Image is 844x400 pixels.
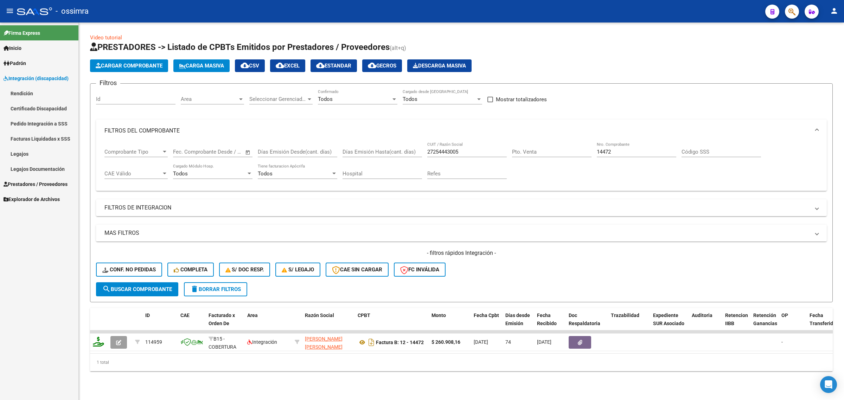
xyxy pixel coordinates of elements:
[431,339,460,345] strong: $ 260.908,16
[689,308,722,339] datatable-header-cell: Auditoria
[96,225,827,241] mat-expansion-panel-header: MAS FILTROS
[400,266,439,273] span: FC Inválida
[362,59,402,72] button: Gecros
[407,59,472,72] app-download-masive: Descarga masiva de comprobantes (adjuntos)
[390,45,406,51] span: (alt+q)
[96,199,827,216] mat-expansion-panel-header: FILTROS DE INTEGRACION
[326,263,389,277] button: CAE SIN CARGAR
[56,4,89,19] span: - ossimra
[4,180,68,188] span: Prestadores / Proveedores
[429,308,471,339] datatable-header-cell: Monto
[181,96,238,102] span: Area
[104,229,810,237] mat-panel-title: MAS FILTROS
[474,312,499,318] span: Fecha Cpbt
[173,170,188,177] span: Todos
[305,335,352,350] div: 27254443005
[305,336,343,350] span: [PERSON_NAME] [PERSON_NAME]
[247,312,258,318] span: Area
[650,308,689,339] datatable-header-cell: Expediente SUR Asociado
[244,148,252,156] button: Open calendar
[474,339,488,345] span: [DATE]
[753,312,777,326] span: Retención Ganancias
[102,286,172,292] span: Buscar Comprobante
[431,312,446,318] span: Monto
[90,42,390,52] span: PRESTADORES -> Listado de CPBTs Emitidos por Prestadores / Proveedores
[692,312,712,318] span: Auditoria
[318,96,333,102] span: Todos
[608,308,650,339] datatable-header-cell: Trazabilidad
[4,29,40,37] span: Firma Express
[96,142,827,191] div: FILTROS DEL COMPROBANTE
[569,312,600,326] span: Doc Respaldatoria
[174,266,207,273] span: Completa
[367,337,376,348] i: Descargar documento
[96,78,120,88] h3: Filtros
[471,308,503,339] datatable-header-cell: Fecha Cpbt
[276,61,284,70] mat-icon: cloud_download
[781,339,783,345] span: -
[102,285,111,293] mat-icon: search
[316,63,351,69] span: Estandar
[407,59,472,72] button: Descarga Masiva
[190,285,199,293] mat-icon: delete
[722,308,750,339] datatable-header-cell: Retencion IIBB
[184,282,247,296] button: Borrar Filtros
[403,96,417,102] span: Todos
[142,308,178,339] datatable-header-cell: ID
[368,63,396,69] span: Gecros
[145,312,150,318] span: ID
[104,149,161,155] span: Comprobante Tipo
[276,63,300,69] span: EXCEL
[275,263,320,277] button: S/ legajo
[534,308,566,339] datatable-header-cell: Fecha Recibido
[4,195,60,203] span: Explorador de Archivos
[90,354,833,371] div: 1 total
[505,339,511,345] span: 74
[219,263,270,277] button: S/ Doc Resp.
[104,127,810,135] mat-panel-title: FILTROS DEL COMPROBANTE
[810,312,836,326] span: Fecha Transferido
[305,312,334,318] span: Razón Social
[209,312,235,326] span: Facturado x Orden De
[820,376,837,393] div: Open Intercom Messenger
[332,266,382,273] span: CAE SIN CARGAR
[503,308,534,339] datatable-header-cell: Días desde Emisión
[6,7,14,15] mat-icon: menu
[496,95,547,104] span: Mostrar totalizadores
[247,339,277,345] span: Integración
[179,63,224,69] span: Carga Masiva
[611,312,639,318] span: Trazabilidad
[302,308,355,339] datatable-header-cell: Razón Social
[208,149,242,155] input: Fecha fin
[225,266,264,273] span: S/ Doc Resp.
[750,308,779,339] datatable-header-cell: Retención Ganancias
[258,170,273,177] span: Todos
[316,61,325,70] mat-icon: cloud_download
[104,170,161,177] span: CAE Válido
[4,44,21,52] span: Inicio
[653,312,684,326] span: Expediente SUR Asociado
[180,312,190,318] span: CAE
[270,59,305,72] button: EXCEL
[145,339,162,345] span: 114959
[178,308,206,339] datatable-header-cell: CAE
[96,282,178,296] button: Buscar Comprobante
[96,249,827,257] h4: - filtros rápidos Integración -
[90,59,168,72] button: Cargar Comprobante
[725,312,748,326] span: Retencion IIBB
[505,312,530,326] span: Días desde Emisión
[249,96,306,102] span: Seleccionar Gerenciador
[190,286,241,292] span: Borrar Filtros
[394,263,446,277] button: FC Inválida
[368,61,376,70] mat-icon: cloud_download
[537,312,557,326] span: Fecha Recibido
[173,59,230,72] button: Carga Masiva
[376,340,424,345] strong: Factura B: 12 - 14472
[90,34,122,41] a: Video tutorial
[537,339,551,345] span: [DATE]
[206,308,244,339] datatable-header-cell: Facturado x Orden De
[244,308,292,339] datatable-header-cell: Area
[96,120,827,142] mat-expansion-panel-header: FILTROS DEL COMPROBANTE
[241,61,249,70] mat-icon: cloud_download
[167,263,214,277] button: Completa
